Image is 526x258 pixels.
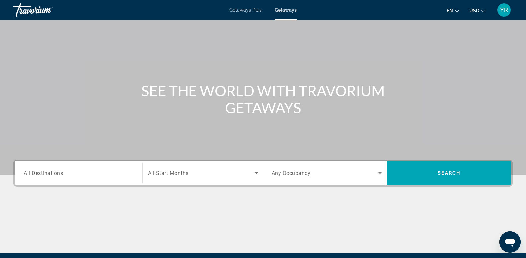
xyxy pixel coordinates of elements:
[272,170,311,176] span: Any Occupancy
[15,161,511,185] div: Search widget
[469,6,486,15] button: Change currency
[275,7,297,13] a: Getaways
[139,82,388,116] h1: SEE THE WORLD WITH TRAVORIUM GETAWAYS
[229,7,262,13] a: Getaways Plus
[148,170,188,176] span: All Start Months
[499,231,521,253] iframe: Botón para iniciar la ventana de mensajería
[13,1,80,19] a: Travorium
[24,170,63,176] span: All Destinations
[447,8,453,13] span: en
[438,170,460,176] span: Search
[387,161,511,185] button: Search
[447,6,459,15] button: Change language
[500,7,508,13] span: YR
[469,8,479,13] span: USD
[495,3,513,17] button: User Menu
